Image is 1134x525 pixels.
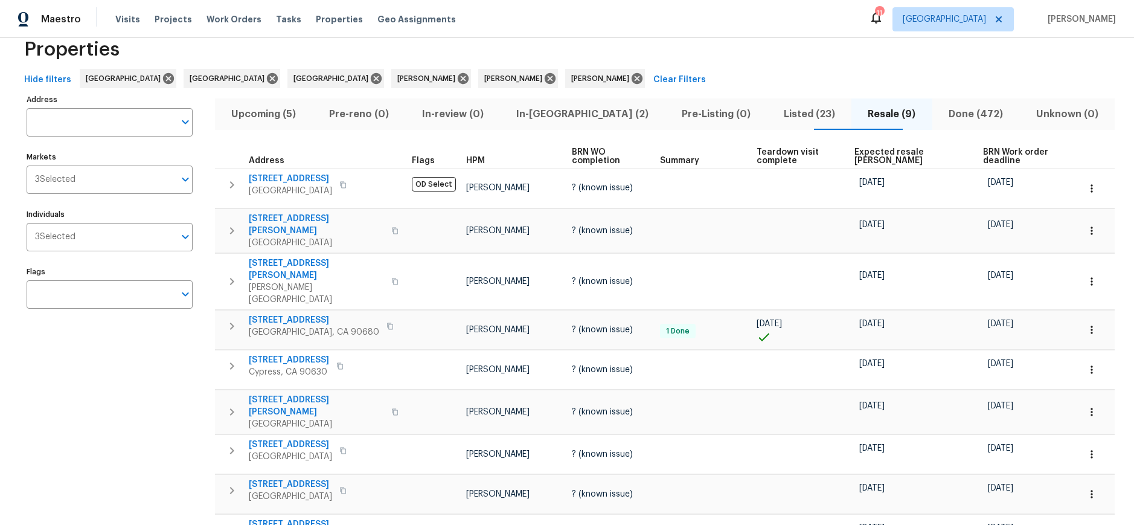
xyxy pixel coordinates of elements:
[412,177,456,192] span: OD Select
[249,156,284,165] span: Address
[249,439,332,451] span: [STREET_ADDRESS]
[572,366,633,374] span: ? (known issue)
[757,148,834,165] span: Teardown visit complete
[466,326,530,334] span: [PERSON_NAME]
[35,232,75,242] span: 3 Selected
[466,227,530,235] span: [PERSON_NAME]
[572,184,633,192] span: ? (known issue)
[35,175,75,185] span: 3 Selected
[572,450,633,459] span: ? (known issue)
[988,402,1013,410] span: [DATE]
[673,106,760,123] span: Pre-Listing (0)
[466,156,485,165] span: HPM
[207,13,261,25] span: Work Orders
[859,178,885,187] span: [DATE]
[757,320,782,328] span: [DATE]
[466,408,530,416] span: [PERSON_NAME]
[484,72,547,85] span: [PERSON_NAME]
[397,72,460,85] span: [PERSON_NAME]
[249,314,379,326] span: [STREET_ADDRESS]
[412,106,493,123] span: In-review (0)
[316,13,363,25] span: Properties
[572,277,633,286] span: ? (known issue)
[466,490,530,498] span: [PERSON_NAME]
[27,211,193,218] label: Individuals
[86,72,165,85] span: [GEOGRAPHIC_DATA]
[1027,106,1107,123] span: Unknown (0)
[222,106,306,123] span: Upcoming (5)
[412,156,435,165] span: Flags
[649,69,711,91] button: Clear Filters
[466,277,530,286] span: [PERSON_NAME]
[859,106,925,123] span: Resale (9)
[177,286,194,303] button: Open
[27,96,193,103] label: Address
[875,7,883,19] div: 11
[177,171,194,188] button: Open
[1043,13,1116,25] span: [PERSON_NAME]
[572,227,633,235] span: ? (known issue)
[572,490,633,498] span: ? (known issue)
[988,444,1013,453] span: [DATE]
[249,257,384,282] span: [STREET_ADDRESS][PERSON_NAME]
[190,72,269,85] span: [GEOGRAPHIC_DATA]
[988,320,1013,328] span: [DATE]
[80,69,176,88] div: [GEOGRAPHIC_DATA]
[249,282,384,306] span: [PERSON_NAME][GEOGRAPHIC_DATA]
[988,221,1013,229] span: [DATE]
[249,451,332,463] span: [GEOGRAPHIC_DATA]
[320,106,399,123] span: Pre-reno (0)
[155,13,192,25] span: Projects
[27,153,193,161] label: Markets
[661,326,694,337] span: 1 Done
[466,450,530,459] span: [PERSON_NAME]
[903,13,986,25] span: [GEOGRAPHIC_DATA]
[859,221,885,229] span: [DATE]
[391,69,471,88] div: [PERSON_NAME]
[249,478,332,491] span: [STREET_ADDRESS]
[184,69,280,88] div: [GEOGRAPHIC_DATA]
[24,43,120,56] span: Properties
[572,148,640,165] span: BRN WO completion
[774,106,844,123] span: Listed (23)
[571,72,634,85] span: [PERSON_NAME]
[276,15,301,24] span: Tasks
[572,326,633,334] span: ? (known issue)
[249,173,332,185] span: [STREET_ADDRESS]
[377,13,456,25] span: Geo Assignments
[27,268,193,275] label: Flags
[287,69,384,88] div: [GEOGRAPHIC_DATA]
[19,69,76,91] button: Hide filters
[854,148,963,165] span: Expected resale [PERSON_NAME]
[177,114,194,130] button: Open
[41,13,81,25] span: Maestro
[859,444,885,453] span: [DATE]
[660,156,699,165] span: Summary
[249,491,332,503] span: [GEOGRAPHIC_DATA]
[507,106,658,123] span: In-[GEOGRAPHIC_DATA] (2)
[249,185,332,197] span: [GEOGRAPHIC_DATA]
[940,106,1013,123] span: Done (472)
[249,394,384,418] span: [STREET_ADDRESS][PERSON_NAME]
[24,72,71,88] span: Hide filters
[249,354,329,366] span: [STREET_ADDRESS]
[859,359,885,368] span: [DATE]
[988,178,1013,187] span: [DATE]
[249,237,384,249] span: [GEOGRAPHIC_DATA]
[988,359,1013,368] span: [DATE]
[478,69,558,88] div: [PERSON_NAME]
[859,320,885,328] span: [DATE]
[249,418,384,430] span: [GEOGRAPHIC_DATA]
[572,408,633,416] span: ? (known issue)
[466,184,530,192] span: [PERSON_NAME]
[988,271,1013,280] span: [DATE]
[859,402,885,410] span: [DATE]
[859,271,885,280] span: [DATE]
[466,366,530,374] span: [PERSON_NAME]
[293,72,373,85] span: [GEOGRAPHIC_DATA]
[565,69,645,88] div: [PERSON_NAME]
[177,228,194,245] button: Open
[249,326,379,338] span: [GEOGRAPHIC_DATA], CA 90680
[983,148,1058,165] span: BRN Work order deadline
[249,366,329,378] span: Cypress, CA 90630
